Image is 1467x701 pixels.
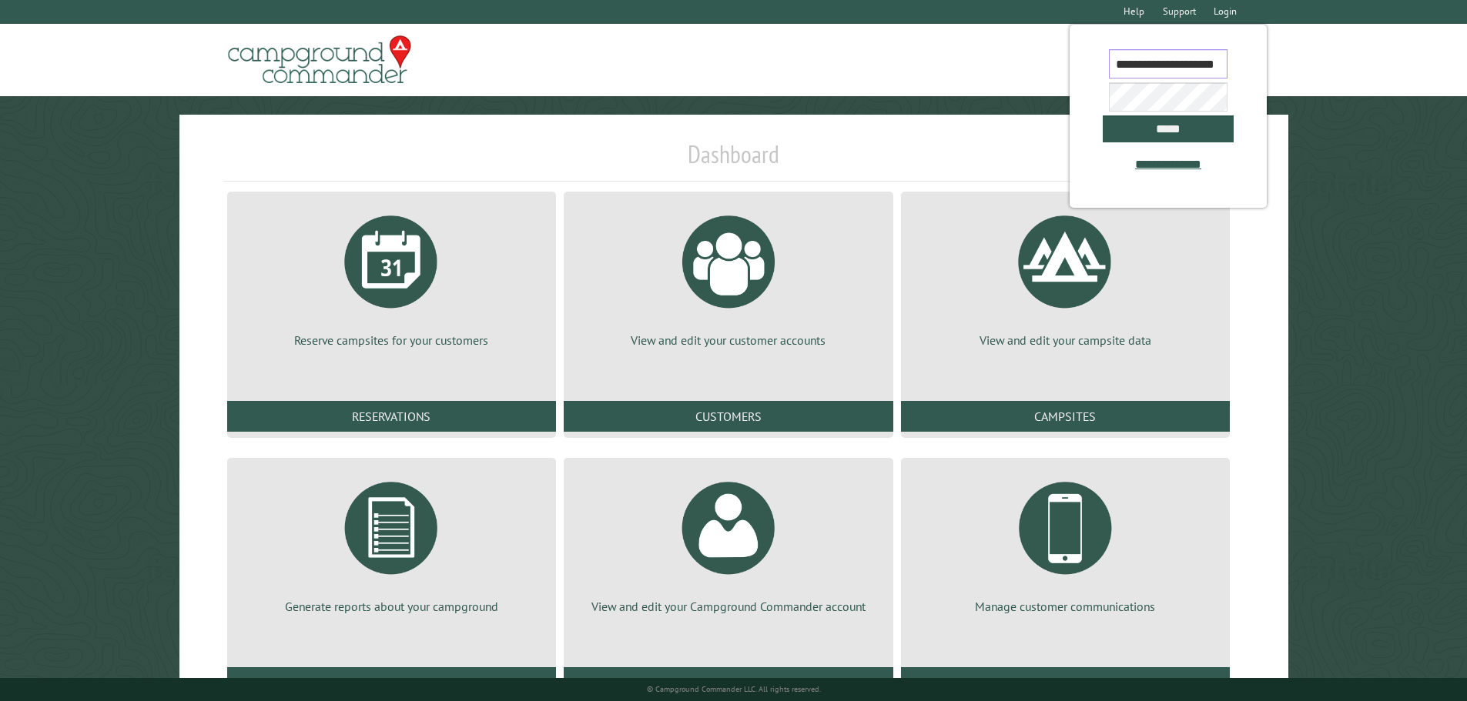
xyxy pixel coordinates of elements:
[246,598,538,615] p: Generate reports about your campground
[227,401,556,432] a: Reservations
[227,667,556,698] a: Reports
[919,470,1211,615] a: Manage customer communications
[901,401,1230,432] a: Campsites
[246,332,538,349] p: Reserve campsites for your customers
[919,598,1211,615] p: Manage customer communications
[223,30,416,90] img: Campground Commander
[919,204,1211,349] a: View and edit your campsite data
[564,667,893,698] a: Account
[223,139,1244,182] h1: Dashboard
[647,684,821,694] small: © Campground Commander LLC. All rights reserved.
[246,204,538,349] a: Reserve campsites for your customers
[582,598,874,615] p: View and edit your Campground Commander account
[582,470,874,615] a: View and edit your Campground Commander account
[564,401,893,432] a: Customers
[246,470,538,615] a: Generate reports about your campground
[582,332,874,349] p: View and edit your customer accounts
[919,332,1211,349] p: View and edit your campsite data
[901,667,1230,698] a: Communications
[582,204,874,349] a: View and edit your customer accounts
